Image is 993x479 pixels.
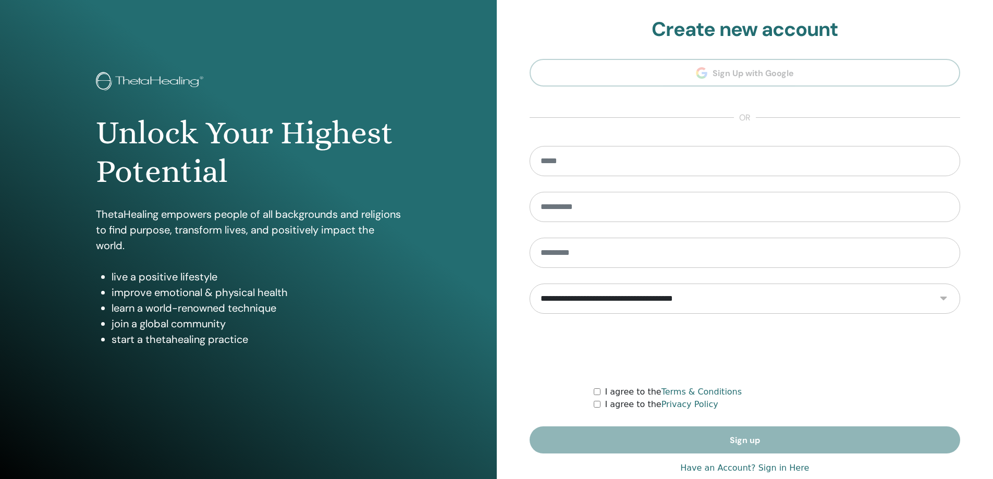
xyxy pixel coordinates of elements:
[96,114,401,191] h1: Unlock Your Highest Potential
[605,398,718,411] label: I agree to the
[661,387,742,397] a: Terms & Conditions
[605,386,742,398] label: I agree to the
[666,329,824,370] iframe: reCAPTCHA
[112,331,401,347] li: start a thetahealing practice
[680,462,809,474] a: Have an Account? Sign in Here
[112,285,401,300] li: improve emotional & physical health
[734,112,756,124] span: or
[96,206,401,253] p: ThetaHealing empowers people of all backgrounds and religions to find purpose, transform lives, a...
[112,300,401,316] li: learn a world-renowned technique
[530,18,961,42] h2: Create new account
[112,316,401,331] li: join a global community
[112,269,401,285] li: live a positive lifestyle
[661,399,718,409] a: Privacy Policy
